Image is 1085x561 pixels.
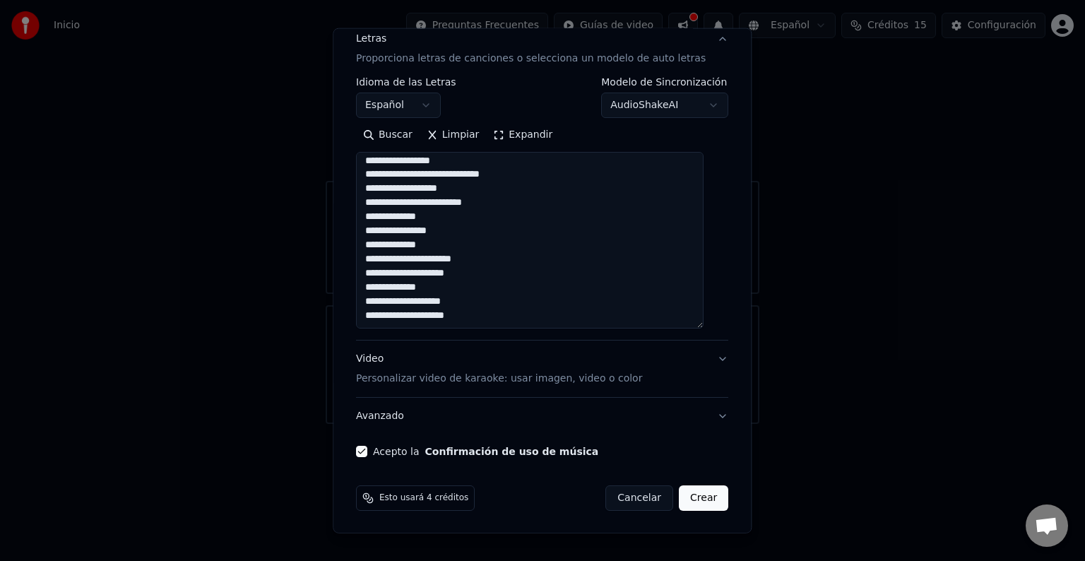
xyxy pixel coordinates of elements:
[679,485,728,511] button: Crear
[373,447,598,456] label: Acepto la
[356,341,728,397] button: VideoPersonalizar video de karaoke: usar imagen, video o color
[356,372,642,386] p: Personalizar video de karaoke: usar imagen, video o color
[379,492,468,504] span: Esto usará 4 créditos
[356,352,642,386] div: Video
[356,124,420,146] button: Buscar
[356,77,456,87] label: Idioma de las Letras
[356,52,706,66] p: Proporciona letras de canciones o selecciona un modelo de auto letras
[356,32,386,46] div: Letras
[356,20,728,77] button: LetrasProporciona letras de canciones o selecciona un modelo de auto letras
[487,124,560,146] button: Expandir
[602,77,729,87] label: Modelo de Sincronización
[420,124,486,146] button: Limpiar
[425,447,599,456] button: Acepto la
[356,77,728,340] div: LetrasProporciona letras de canciones o selecciona un modelo de auto letras
[606,485,674,511] button: Cancelar
[356,398,728,435] button: Avanzado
